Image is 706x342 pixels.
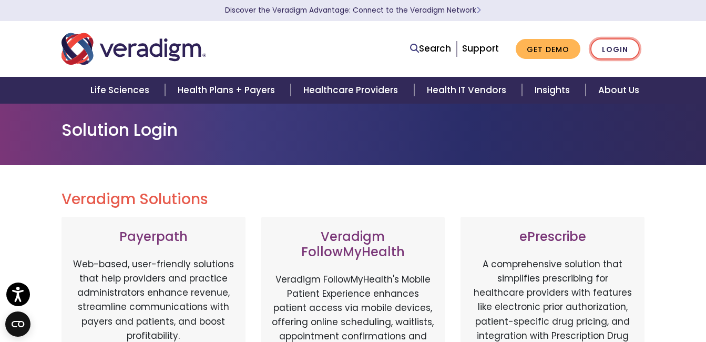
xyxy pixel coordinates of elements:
h3: Veradigm FollowMyHealth [272,229,435,260]
a: Discover the Veradigm Advantage: Connect to the Veradigm NetworkLearn More [225,5,481,15]
a: Healthcare Providers [291,77,414,104]
h3: Payerpath [72,229,235,245]
a: Login [590,38,640,60]
img: Veradigm logo [62,32,206,66]
a: Health Plans + Payers [165,77,291,104]
a: Search [410,42,451,56]
a: Support [462,42,499,55]
h2: Veradigm Solutions [62,190,645,208]
h3: ePrescribe [471,229,634,245]
span: Learn More [476,5,481,15]
button: Open CMP widget [5,311,30,337]
a: Insights [522,77,586,104]
a: Health IT Vendors [414,77,522,104]
a: Get Demo [516,39,580,59]
h1: Solution Login [62,120,645,140]
a: Life Sciences [78,77,165,104]
a: About Us [586,77,652,104]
